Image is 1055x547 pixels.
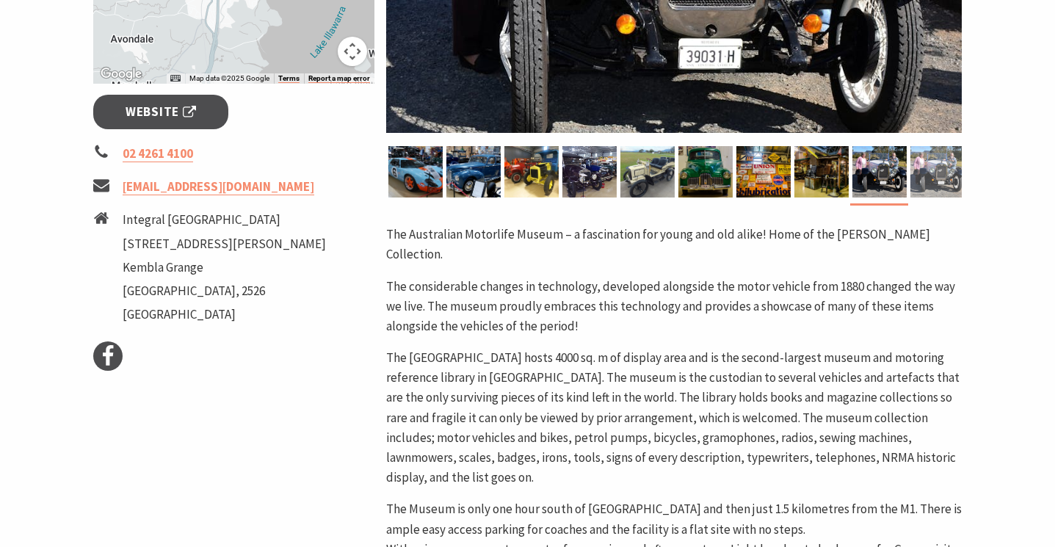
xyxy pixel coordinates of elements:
[446,146,501,198] img: The Australian MOTORLIFE Museum
[620,146,675,198] img: 1904 Innes
[278,74,300,83] a: Terms
[852,146,907,198] img: The Australian Motorlife Museum
[678,146,733,198] img: TAMM
[308,74,370,83] a: Report a map error
[123,258,326,278] li: Kembla Grange
[123,234,326,254] li: [STREET_ADDRESS][PERSON_NAME]
[386,348,962,488] p: The [GEOGRAPHIC_DATA] hosts 4000 sq. m of display area and is the second-largest museum and motor...
[386,225,962,264] p: The Australian Motorlife Museum – a fascination for young and old alike! Home of the [PERSON_NAME...
[794,146,849,198] img: TAMM
[123,281,326,301] li: [GEOGRAPHIC_DATA], 2526
[126,102,196,122] span: Website
[97,65,145,84] img: Google
[736,146,791,198] img: TAMM
[189,74,269,82] span: Map data ©2025 Google
[93,95,229,129] a: Website
[97,65,145,84] a: Click to see this area on Google Maps
[123,305,326,325] li: [GEOGRAPHIC_DATA]
[910,146,965,198] img: The Australian Motorlife Museum
[338,37,367,66] button: Map camera controls
[123,178,314,195] a: [EMAIL_ADDRESS][DOMAIN_NAME]
[504,146,559,198] img: Republic Truck
[123,210,326,230] li: Integral [GEOGRAPHIC_DATA]
[170,73,181,84] button: Keyboard shortcuts
[562,146,617,198] img: Motorlife
[388,146,443,198] img: The Australian MOTORLIFE Museum
[386,277,962,337] p: The considerable changes in technology, developed alongside the motor vehicle from 1880 changed t...
[123,145,193,162] a: 02 4261 4100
